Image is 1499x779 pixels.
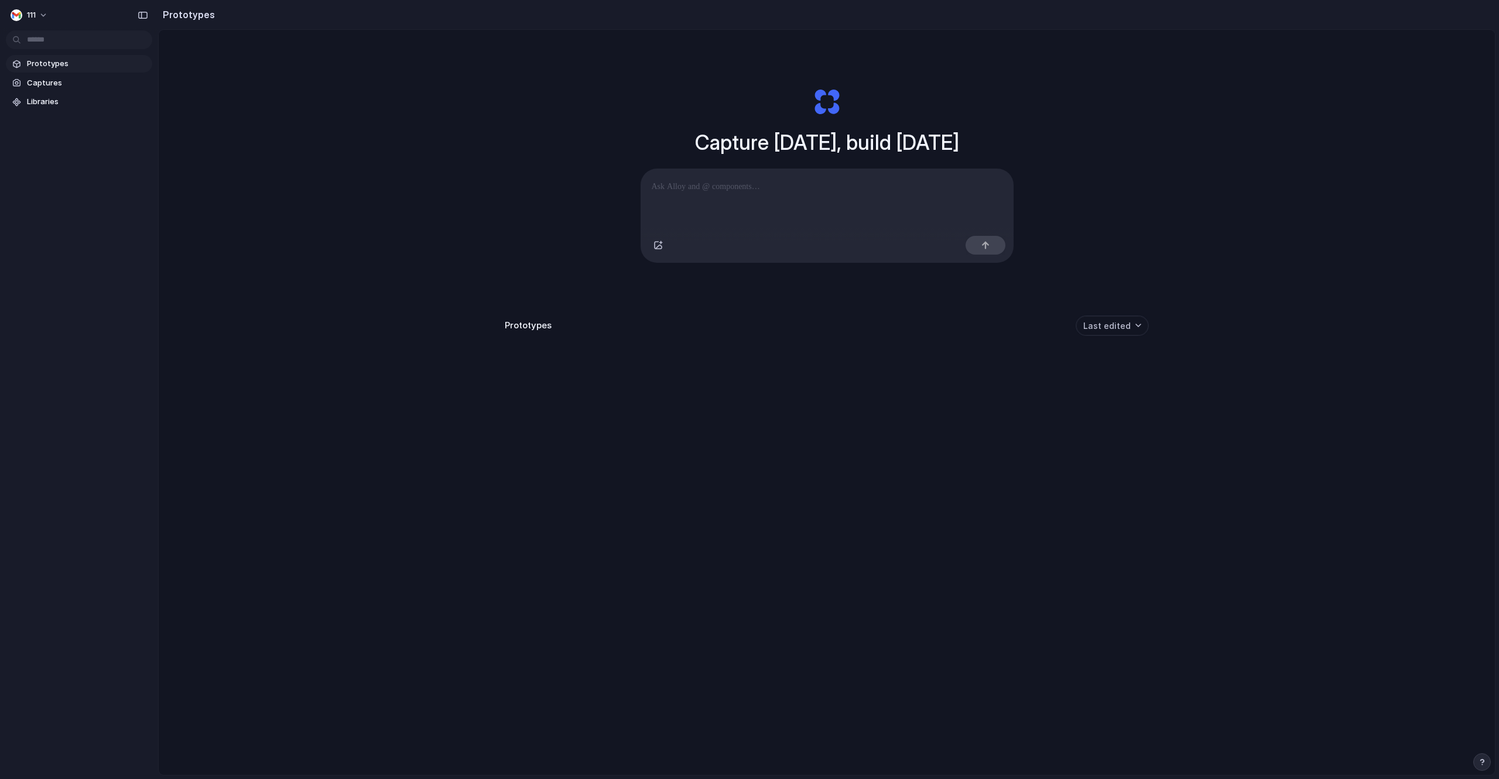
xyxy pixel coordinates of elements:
[695,127,959,158] h1: Capture [DATE], build [DATE]
[27,96,148,108] span: Libraries
[27,77,148,89] span: Captures
[6,74,152,92] a: Captures
[6,93,152,111] a: Libraries
[505,319,552,332] h3: Prototypes
[1076,315,1149,336] button: Last edited
[27,9,36,21] span: 111
[27,58,148,70] span: Prototypes
[158,8,215,22] h2: Prototypes
[6,55,152,73] a: Prototypes
[6,6,54,25] button: 111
